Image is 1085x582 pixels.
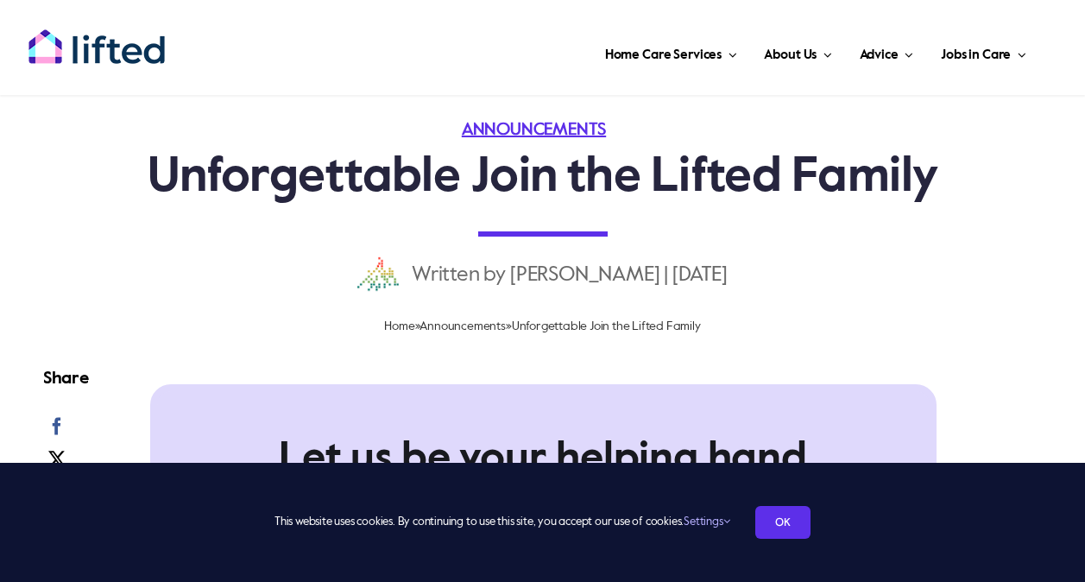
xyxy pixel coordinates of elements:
[759,26,836,78] a: About Us
[462,122,623,139] a: Announcements
[936,26,1031,78] a: Jobs in Care
[157,436,930,483] h2: Let us be your helping hand
[941,41,1011,69] span: Jobs in Care
[43,414,70,447] a: Facebook
[43,367,88,391] h4: Share
[384,320,414,332] a: Home
[274,509,729,536] span: This website uses cookies. By continuing to use this site, you accept our use of cookies.
[860,41,899,69] span: Advice
[135,313,950,340] nav: Breadcrumb
[512,320,701,332] span: Unforgettable Join the Lifted Family
[28,28,166,46] a: lifted-logo
[135,154,950,202] h1: Unforgettable Join the Lifted Family
[462,122,623,139] span: Categories:
[43,447,70,480] a: X
[855,26,918,78] a: Advice
[755,506,811,539] a: OK
[605,41,722,69] span: Home Care Services
[384,320,700,332] span: » »
[600,26,742,78] a: Home Care Services
[764,41,817,69] span: About Us
[203,26,1031,78] nav: Main Menu
[684,516,729,528] a: Settings
[419,320,505,332] a: Announcements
